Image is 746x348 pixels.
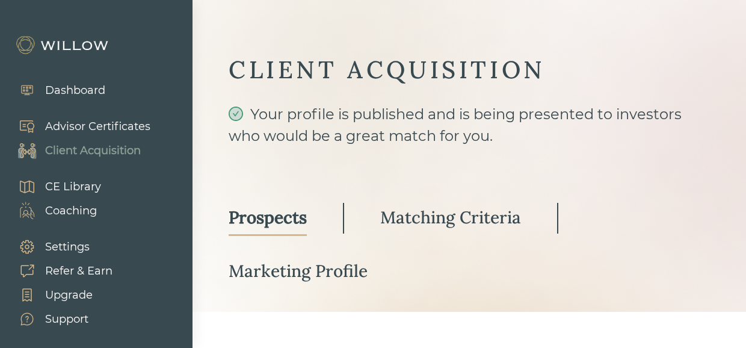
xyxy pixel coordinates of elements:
[45,263,113,279] div: Refer & Earn
[45,287,93,303] div: Upgrade
[6,235,113,259] a: Settings
[45,179,101,195] div: CE Library
[6,138,150,163] a: Client Acquisition
[45,143,141,159] div: Client Acquisition
[229,254,368,288] a: Marketing Profile
[229,200,307,236] a: Prospects
[6,199,101,223] a: Coaching
[229,207,307,228] div: Prospects
[45,82,105,99] div: Dashboard
[45,119,150,135] div: Advisor Certificates
[6,114,150,138] a: Advisor Certificates
[45,311,88,328] div: Support
[45,203,97,219] div: Coaching
[6,175,101,199] a: CE Library
[229,104,710,169] div: Your profile is published and is being presented to investors who would be a great match for you.
[6,283,113,307] a: Upgrade
[380,207,521,228] div: Matching Criteria
[6,78,105,102] a: Dashboard
[229,107,243,121] span: check-circle
[45,239,90,255] div: Settings
[229,260,368,282] div: Marketing Profile
[229,54,710,85] div: CLIENT ACQUISITION
[15,36,111,55] img: Willow
[6,259,113,283] a: Refer & Earn
[380,200,521,236] a: Matching Criteria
